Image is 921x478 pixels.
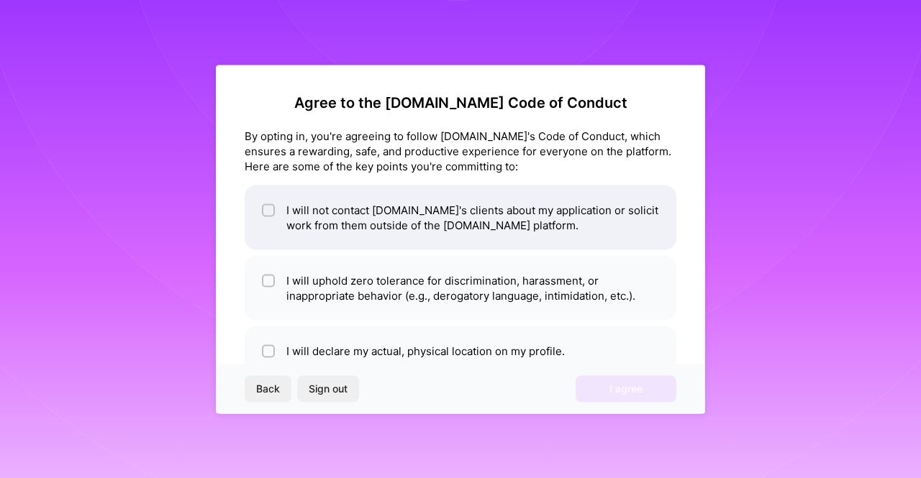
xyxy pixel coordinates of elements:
span: Back [256,382,280,396]
div: By opting in, you're agreeing to follow [DOMAIN_NAME]'s Code of Conduct, which ensures a rewardin... [245,128,676,173]
li: I will not contact [DOMAIN_NAME]'s clients about my application or solicit work from them outside... [245,185,676,249]
span: Sign out [309,382,348,396]
button: Back [245,376,291,402]
button: Sign out [297,376,359,402]
li: I will declare my actual, physical location on my profile. [245,326,676,375]
h2: Agree to the [DOMAIN_NAME] Code of Conduct [245,93,676,111]
li: I will uphold zero tolerance for discrimination, harassment, or inappropriate behavior (e.g., der... [245,255,676,320]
